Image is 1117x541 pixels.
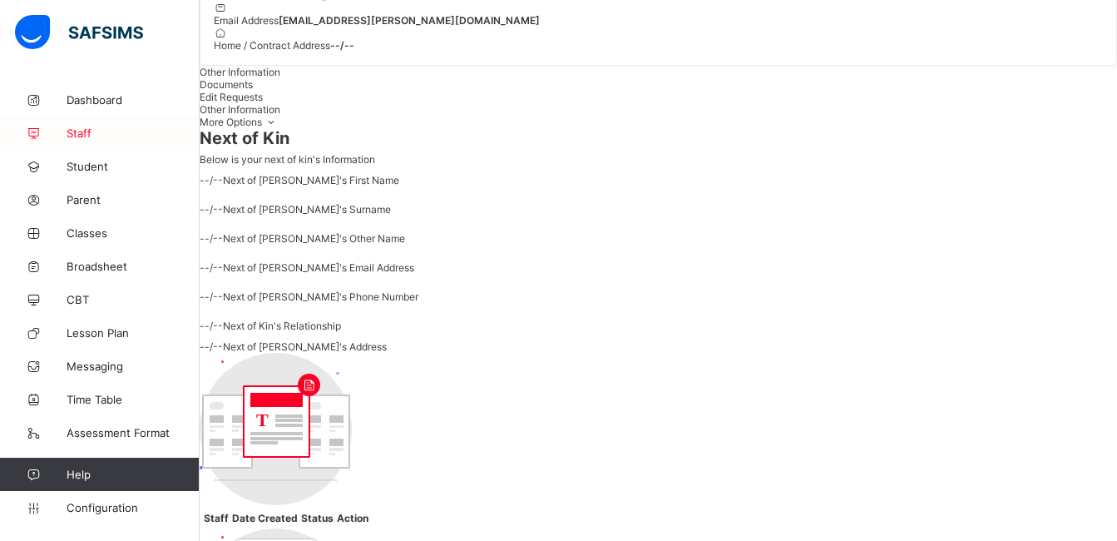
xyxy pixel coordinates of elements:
[200,103,280,116] span: Other Information
[200,261,223,274] span: --/--
[203,511,230,525] th: Staff
[67,127,200,140] span: Staff
[200,91,263,103] span: Edit Requests
[336,511,369,525] th: Action
[200,174,223,186] span: --/--
[67,360,200,373] span: Messaging
[67,93,200,107] span: Dashboard
[200,320,223,332] span: --/--
[67,326,200,340] span: Lesson Plan
[67,160,200,173] span: Student
[67,226,200,240] span: Classes
[256,409,269,430] tspan: T
[15,15,143,50] img: safsims
[300,511,334,525] th: Status
[200,153,375,166] span: Below is your next of kin's Information
[223,320,341,332] span: Next of Kin's Relationship
[330,39,354,52] span: --/--
[200,128,1117,148] span: Next of Kin
[67,393,200,406] span: Time Table
[67,468,199,481] span: Help
[223,174,399,186] span: Next of [PERSON_NAME]'s First Name
[223,261,414,274] span: Next of [PERSON_NAME]'s Email Address
[200,78,253,91] span: Documents
[200,232,223,245] span: --/--
[214,14,279,27] span: Email Address
[200,116,279,128] span: More Options
[200,203,223,216] span: --/--
[67,193,200,206] span: Parent
[214,39,330,52] span: Home / Contract Address
[223,340,387,353] span: Next of [PERSON_NAME]'s Address
[223,290,418,303] span: Next of [PERSON_NAME]'s Phone Number
[67,293,200,306] span: CBT
[200,66,280,78] span: Other Information
[279,14,540,27] span: [EMAIL_ADDRESS][PERSON_NAME][DOMAIN_NAME]
[67,426,200,439] span: Assessment Format
[200,290,223,303] span: --/--
[67,501,199,514] span: Configuration
[231,511,299,525] th: Date Created
[223,232,405,245] span: Next of [PERSON_NAME]'s Other Name
[67,260,200,273] span: Broadsheet
[200,340,223,353] span: --/--
[223,203,391,216] span: Next of [PERSON_NAME]'s Surname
